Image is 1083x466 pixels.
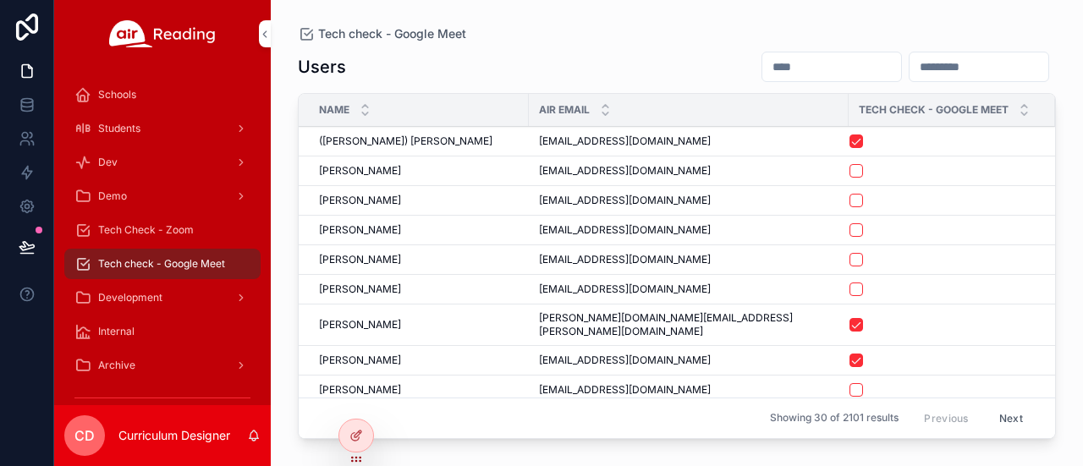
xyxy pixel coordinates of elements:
[318,25,466,42] span: Tech check - Google Meet
[319,223,401,237] span: [PERSON_NAME]
[64,147,261,178] a: Dev
[64,316,261,347] a: Internal
[319,194,401,207] span: [PERSON_NAME]
[109,20,216,47] img: App logo
[539,134,711,148] span: [EMAIL_ADDRESS][DOMAIN_NAME]
[64,181,261,211] a: Demo
[539,354,711,367] span: [EMAIL_ADDRESS][DOMAIN_NAME]
[539,383,711,397] span: [EMAIL_ADDRESS][DOMAIN_NAME]
[98,189,127,203] span: Demo
[539,282,711,296] span: [EMAIL_ADDRESS][DOMAIN_NAME]
[319,164,401,178] span: [PERSON_NAME]
[64,350,261,381] a: Archive
[319,354,401,367] span: [PERSON_NAME]
[539,253,711,266] span: [EMAIL_ADDRESS][DOMAIN_NAME]
[770,412,899,425] span: Showing 30 of 2101 results
[319,134,492,148] span: ([PERSON_NAME]) [PERSON_NAME]
[98,257,225,271] span: Tech check - Google Meet
[319,103,349,117] span: Name
[319,253,401,266] span: [PERSON_NAME]
[539,194,711,207] span: [EMAIL_ADDRESS][DOMAIN_NAME]
[98,122,140,135] span: Students
[64,249,261,279] a: Tech check - Google Meet
[98,88,136,101] span: Schools
[539,103,590,117] span: Air Email
[118,427,230,444] p: Curriculum Designer
[64,113,261,144] a: Students
[98,359,135,372] span: Archive
[319,383,401,397] span: [PERSON_NAME]
[98,156,118,169] span: Dev
[859,103,1009,117] span: Tech Check - Google Meet
[539,311,838,338] span: [PERSON_NAME][DOMAIN_NAME][EMAIL_ADDRESS][PERSON_NAME][DOMAIN_NAME]
[987,405,1035,431] button: Next
[64,79,261,110] a: Schools
[539,223,711,237] span: [EMAIL_ADDRESS][DOMAIN_NAME]
[319,282,401,296] span: [PERSON_NAME]
[539,164,711,178] span: [EMAIL_ADDRESS][DOMAIN_NAME]
[64,215,261,245] a: Tech Check - Zoom
[298,55,346,79] h1: Users
[98,291,162,304] span: Development
[74,425,95,446] span: CD
[64,282,261,313] a: Development
[98,325,135,338] span: Internal
[298,25,466,42] a: Tech check - Google Meet
[98,223,194,237] span: Tech Check - Zoom
[54,68,271,405] div: scrollable content
[319,318,401,332] span: [PERSON_NAME]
